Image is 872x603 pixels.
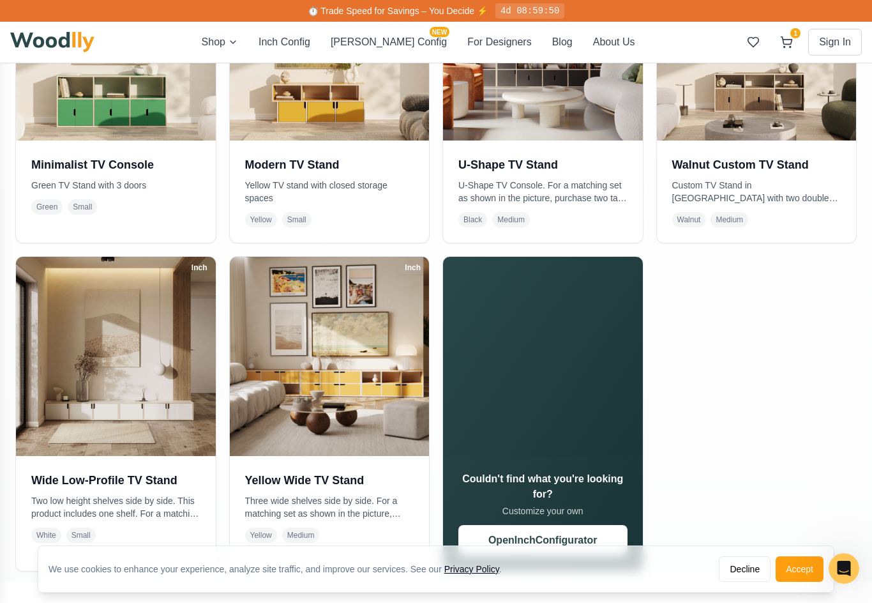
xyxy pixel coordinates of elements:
h1: [PERSON_NAME] [62,6,145,16]
div: Close [224,5,247,28]
span: Medium [710,212,748,227]
p: Customize your own [458,505,628,517]
span: Medium [282,528,320,543]
span: Small [66,528,96,543]
p: Active in the last 15m [62,16,153,29]
button: Gif picker [40,418,50,429]
div: Inch [186,261,213,275]
div: Inch [399,261,426,275]
button: Start recording [81,418,91,429]
p: Two low height shelves side by side. This product includes one shelf. For a matching set as shown... [31,494,200,520]
button: Blog [552,34,573,50]
button: For Designers [467,34,531,50]
p: Green TV Stand with 3 doors [31,179,200,192]
p: U-Shape TV Console. For a matching set as shown in the picture, purchase two tall shelves and one... [458,179,628,204]
button: 1 [775,31,798,54]
a: Privacy Policy [444,564,499,574]
button: Shop [202,34,238,50]
h3: Minimalist TV Console [31,156,200,174]
div: Anna says… [10,73,245,161]
p: Three wide shelves side by side. For a matching set as shown in the picture, design and purchase ... [245,494,414,520]
h3: Yellow Wide TV Stand [245,471,414,489]
button: OpenInchConfigurator [458,525,628,556]
button: Send a message… [218,413,239,434]
h3: Walnut Custom TV Stand [672,156,841,174]
span: Walnut [672,212,706,227]
h3: U-Shape TV Stand [458,156,628,174]
img: Profile image for Anna [36,7,57,27]
video: Your browser does not support the video tag. [443,257,643,457]
p: Yellow TV stand with closed storage spaces [245,179,414,204]
p: Custom TV Stand in [GEOGRAPHIC_DATA] with two double doors [672,179,841,204]
span: Green [31,199,63,215]
button: Home [200,5,224,29]
button: [PERSON_NAME] ConfigNEW [331,34,447,50]
button: Decline [719,556,771,582]
div: Hi there, [20,81,199,94]
img: Yellow Wide TV Stand [230,257,430,457]
div: If you have any question, we are right here for you. 😊 [20,100,199,125]
textarea: Message… [11,392,244,413]
div: We use cookies to enhance your experience, analyze site traffic, and improve our services. See our . [49,563,512,576]
span: Black [458,212,487,227]
button: Accept [776,556,823,582]
span: Small [282,212,312,227]
h3: Wide Low-Profile TV Stand [31,471,200,489]
button: go back [8,5,33,29]
span: ⏱️ Trade Speed for Savings – You Decide ⚡ [308,6,488,16]
button: Emoji picker [20,418,30,429]
button: About Us [593,34,635,50]
button: Sign In [808,29,862,56]
iframe: Intercom live chat [829,553,859,584]
span: NEW [430,27,449,37]
div: 4d 08:59:50 [495,3,564,19]
img: Woodlly [10,32,94,52]
div: Hi there,If you have any question, we are right here for you. 😊[PERSON_NAME] • 1m ago [10,73,209,133]
span: Yellow [245,528,277,543]
button: Inch Config [259,34,310,50]
button: Upload attachment [61,418,71,429]
span: Yellow [245,212,277,227]
span: Medium [492,212,530,227]
div: [PERSON_NAME] • 1m ago [20,135,123,143]
h3: Modern TV Stand [245,156,414,174]
span: Small [68,199,97,215]
span: White [31,528,61,543]
span: 1 [790,28,801,38]
img: Wide Low-Profile TV Stand [16,257,216,457]
h3: Couldn't find what you're looking for? [458,471,628,502]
